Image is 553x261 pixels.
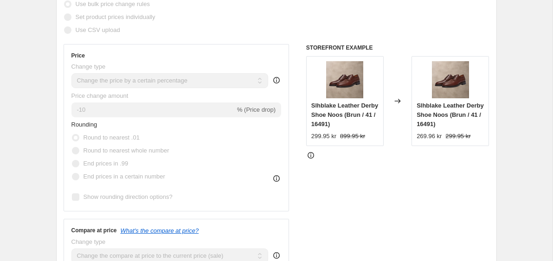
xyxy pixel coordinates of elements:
span: Slhblake Leather Derby Shoe Noos (Brun / 41 / 16491) [311,102,379,127]
div: 269.96 kr [417,132,442,141]
span: Set product prices individually [76,13,155,20]
span: Rounding [71,121,97,128]
span: Use CSV upload [76,26,120,33]
strike: 299.95 kr [445,132,470,141]
button: What's the compare at price? [121,227,199,234]
span: % (Price drop) [237,106,276,113]
span: Change type [71,238,106,245]
span: Round to nearest .01 [84,134,140,141]
strike: 899.95 kr [340,132,365,141]
span: Show rounding direction options? [84,193,173,200]
span: Slhblake Leather Derby Shoe Noos (Brun / 41 / 16491) [417,102,484,127]
div: help [272,76,281,85]
h3: Compare at price [71,227,117,234]
span: Round to nearest whole number [84,147,169,154]
span: Use bulk price change rules [76,0,150,7]
input: -15 [71,102,235,117]
img: Design_uden_navn_6169a49c-9ed6-474b-b38a-cdbcdb249c26_80x.png [326,61,363,98]
div: 299.95 kr [311,132,336,141]
img: Design_uden_navn_6169a49c-9ed6-474b-b38a-cdbcdb249c26_80x.png [432,61,469,98]
span: Price change amount [71,92,129,99]
span: End prices in a certain number [84,173,165,180]
div: help [272,251,281,260]
h3: Price [71,52,85,59]
span: Change type [71,63,106,70]
h6: STOREFRONT EXAMPLE [306,44,489,51]
span: End prices in .99 [84,160,129,167]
